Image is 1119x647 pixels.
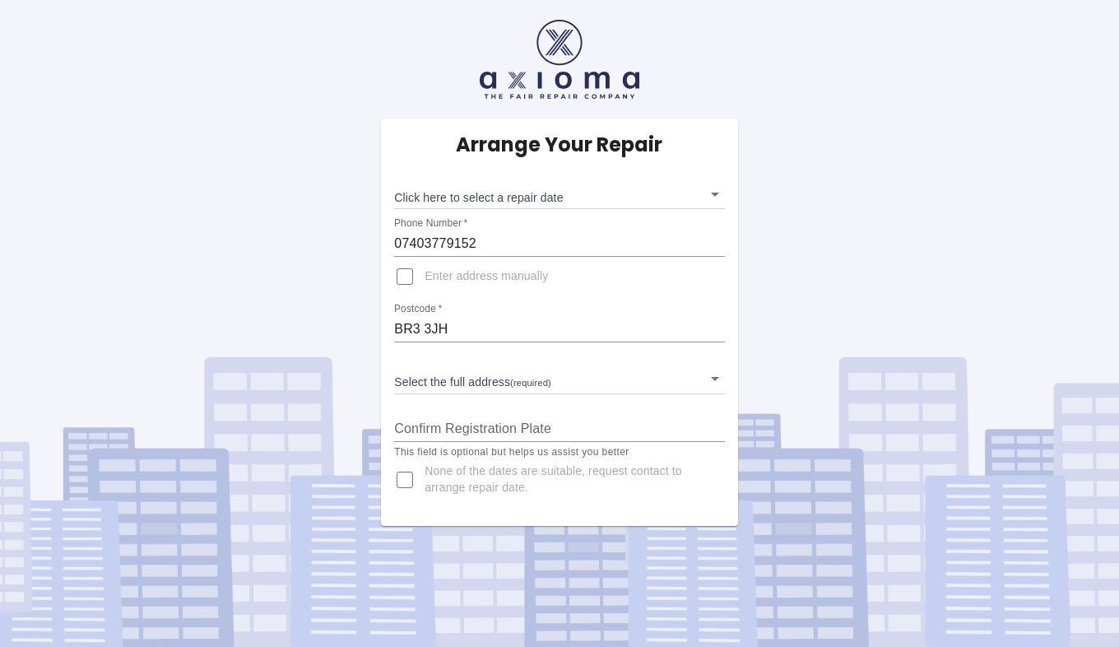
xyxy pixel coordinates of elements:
[394,445,724,461] p: This field is optional but helps us assist you better
[425,463,711,496] span: None of the dates are suitable, request contact to arrange repair date.
[480,20,639,99] img: axioma
[425,268,548,285] span: Enter address manually
[394,216,467,230] label: Phone Number
[456,132,662,158] h5: Arrange Your Repair
[394,302,442,316] label: Postcode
